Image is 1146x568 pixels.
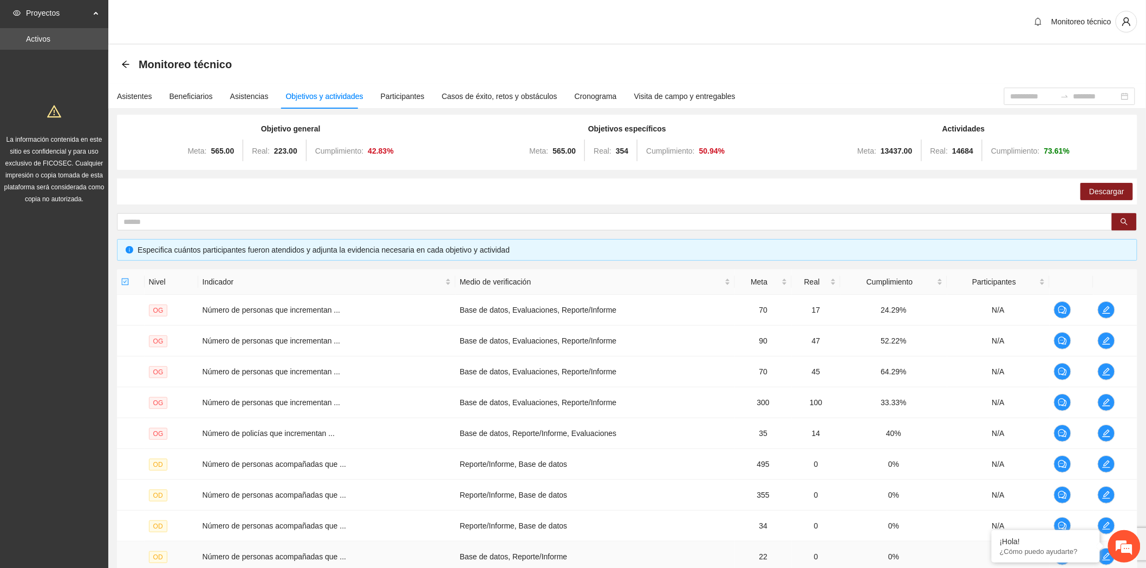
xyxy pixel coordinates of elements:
[274,147,297,155] strong: 223.00
[1000,537,1092,546] div: ¡Hola!
[841,269,947,295] th: Cumplimiento
[841,326,947,356] td: 52.22%
[739,276,779,288] span: Meta
[1054,301,1071,319] button: comment
[952,147,973,155] strong: 14684
[455,269,735,295] th: Medio de verificación
[149,551,167,563] span: OD
[735,418,792,449] td: 35
[1098,301,1115,319] button: edit
[121,278,129,286] span: check-square
[1098,367,1115,376] span: edit
[13,9,21,17] span: eye
[792,356,841,387] td: 45
[553,147,576,155] strong: 565.00
[735,356,792,387] td: 70
[947,480,1050,511] td: N/A
[857,147,876,155] span: Meta:
[594,147,611,155] span: Real:
[149,335,168,347] span: OG
[149,397,168,409] span: OG
[170,90,213,102] div: Beneficiarios
[1121,218,1128,227] span: search
[991,147,1039,155] span: Cumplimiento:
[26,2,90,24] span: Proyectos
[139,56,232,73] span: Monitoreo técnico
[796,276,828,288] span: Real
[735,326,792,356] td: 90
[699,147,725,155] strong: 50.94 %
[952,276,1037,288] span: Participantes
[1030,17,1046,26] span: bell
[56,55,182,69] div: Chatee con nosotros ahora
[1098,552,1115,561] span: edit
[1098,332,1115,349] button: edit
[315,147,363,155] span: Cumplimiento:
[1098,363,1115,380] button: edit
[126,246,133,254] span: info-circle
[735,449,792,480] td: 495
[1054,363,1071,380] button: comment
[455,480,735,511] td: Reporte/Informe, Base de datos
[841,356,947,387] td: 64.29%
[149,366,168,378] span: OG
[947,387,1050,418] td: N/A
[149,520,167,532] span: OD
[121,60,130,69] span: arrow-left
[575,90,617,102] div: Cronograma
[1054,517,1071,534] button: comment
[261,124,321,133] strong: Objetivo general
[149,305,168,316] span: OG
[203,367,340,376] span: Número de personas que incrementan ...
[1060,92,1069,101] span: to
[442,90,557,102] div: Casos de éxito, retos y obstáculos
[1098,425,1115,442] button: edit
[1054,425,1071,442] button: comment
[792,418,841,449] td: 14
[455,326,735,356] td: Base de datos, Evaluaciones, Reporte/Informe
[121,60,130,69] div: Back
[149,490,167,501] span: OD
[634,90,735,102] div: Visita de campo y entregables
[947,269,1050,295] th: Participantes
[1098,521,1115,530] span: edit
[792,387,841,418] td: 100
[735,269,792,295] th: Meta
[1030,13,1047,30] button: bell
[947,418,1050,449] td: N/A
[735,480,792,511] td: 355
[203,491,346,499] span: Número de personas acompañadas que ...
[930,147,948,155] span: Real:
[455,356,735,387] td: Base de datos, Evaluaciones, Reporte/Informe
[1054,394,1071,411] button: comment
[368,147,394,155] strong: 42.83 %
[149,428,168,440] span: OG
[881,147,912,155] strong: 13437.00
[1098,336,1115,345] span: edit
[187,147,206,155] span: Meta:
[841,387,947,418] td: 33.33%
[203,398,340,407] span: Número de personas que incrementan ...
[4,136,105,203] span: La información contenida en este sitio es confidencial y para uso exclusivo de FICOSEC. Cualquier...
[616,147,628,155] strong: 354
[203,336,340,345] span: Número de personas que incrementan ...
[841,480,947,511] td: 0%
[841,295,947,326] td: 24.29%
[211,147,235,155] strong: 565.00
[47,104,61,118] span: warning
[1098,455,1115,473] button: edit
[1000,547,1092,556] p: ¿Cómo puedo ayudarte?
[117,90,152,102] div: Asistentes
[5,295,206,333] textarea: Escriba su mensaje y pulse “Intro”
[1044,147,1070,155] strong: 73.61 %
[138,244,1129,256] div: Especifica cuántos participantes fueron atendidos y adjunta la evidencia necesaria en cada objeti...
[1116,11,1137,32] button: user
[841,511,947,541] td: 0%
[947,449,1050,480] td: N/A
[203,306,340,314] span: Número de personas que incrementan ...
[1098,517,1115,534] button: edit
[1098,394,1115,411] button: edit
[286,90,363,102] div: Objetivos y actividades
[455,418,735,449] td: Base de datos, Reporte/Informe, Evaluaciones
[588,124,666,133] strong: Objetivos específicos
